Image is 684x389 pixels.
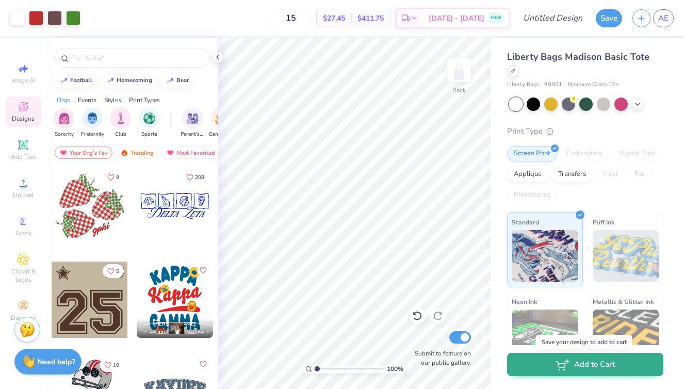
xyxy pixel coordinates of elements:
[176,77,189,83] div: bear
[139,108,159,138] button: filter button
[129,95,160,105] div: Print Types
[271,9,311,27] input: – –
[551,167,593,182] div: Transfers
[387,364,403,374] span: 100 %
[11,153,36,161] span: Add Text
[209,108,233,138] button: filter button
[182,170,209,184] button: Like
[593,230,659,282] img: Puff Ink
[515,8,591,28] input: Untitled Design
[11,76,36,85] span: Image AI
[5,267,41,284] span: Clipart & logos
[59,149,68,156] img: most_fav.gif
[544,80,562,89] span: # 8801
[197,264,209,277] button: Like
[215,112,227,124] img: Game Day Image
[449,60,469,80] img: Back
[141,131,157,138] span: Sports
[116,147,158,159] div: Trending
[87,112,98,124] img: Fraternity Image
[653,9,674,27] a: AE
[57,95,70,105] div: Orgs
[11,314,36,322] span: Decorate
[512,296,537,307] span: Neon Ink
[357,13,384,24] span: $411.75
[58,112,70,124] img: Sorority Image
[507,353,663,376] button: Add to Cart
[117,77,152,83] div: homecoming
[60,77,68,84] img: trend_line.gif
[54,73,97,88] button: football
[116,175,119,180] span: 9
[593,296,654,307] span: Metallic & Glitter Ink
[612,146,662,161] div: Digital Print
[507,80,539,89] span: Liberty Bags
[103,264,124,278] button: Like
[409,349,471,367] label: Submit to feature on our public gallery.
[593,310,659,361] img: Metallic & Glitter Ink
[70,77,92,83] div: football
[507,167,548,182] div: Applique
[160,73,193,88] button: bear
[161,147,220,159] div: Most Favorited
[153,320,196,328] span: [PERSON_NAME]
[512,217,539,228] span: Standard
[101,73,157,88] button: homecoming
[71,53,203,63] input: Try "Alpha"
[55,131,74,138] span: Sorority
[116,269,119,274] span: 5
[110,108,131,138] button: filter button
[120,149,128,156] img: trending.gif
[512,230,578,282] img: Standard
[139,108,159,138] div: filter for Sports
[113,363,119,368] span: 10
[596,9,622,27] button: Save
[507,125,663,137] div: Print Type
[78,95,96,105] div: Events
[104,95,121,105] div: Styles
[54,108,74,138] button: filter button
[507,146,557,161] div: Screen Print
[323,13,345,24] span: $27.45
[197,358,209,370] button: Like
[166,149,174,156] img: most_fav.gif
[596,167,625,182] div: Vinyl
[507,187,557,203] div: Rhinestones
[593,217,614,228] span: Puff Ink
[195,175,204,180] span: 208
[166,77,174,84] img: trend_line.gif
[12,115,35,123] span: Designs
[100,358,124,372] button: Like
[181,108,204,138] button: filter button
[491,14,501,22] span: FREE
[110,108,131,138] div: filter for Club
[507,51,649,63] span: Liberty Bags Madison Basic Tote
[209,108,233,138] div: filter for Game Day
[38,357,75,367] strong: Need help?
[115,112,126,124] img: Club Image
[103,170,124,184] button: Like
[209,131,233,138] span: Game Day
[55,147,112,159] div: Your Org's Fav
[187,112,199,124] img: Parent's Weekend Image
[106,77,115,84] img: trend_line.gif
[54,108,74,138] div: filter for Sorority
[560,146,609,161] div: Embroidery
[567,80,619,89] span: Minimum Order: 12 +
[536,335,632,349] div: Save your design to add to cart
[658,12,669,24] span: AE
[143,112,155,124] img: Sports Image
[512,310,578,361] img: Neon Ink
[429,13,484,24] span: [DATE] - [DATE]
[628,167,652,182] div: Foil
[181,108,204,138] div: filter for Parent's Weekend
[153,328,209,336] span: Kappa Kappa Gamma, [GEOGRAPHIC_DATA][US_STATE], [GEOGRAPHIC_DATA]
[115,131,126,138] span: Club
[81,131,104,138] span: Fraternity
[181,131,204,138] span: Parent's Weekend
[81,108,104,138] div: filter for Fraternity
[15,229,31,237] span: Greek
[13,191,34,199] span: Upload
[81,108,104,138] button: filter button
[452,86,466,95] div: Back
